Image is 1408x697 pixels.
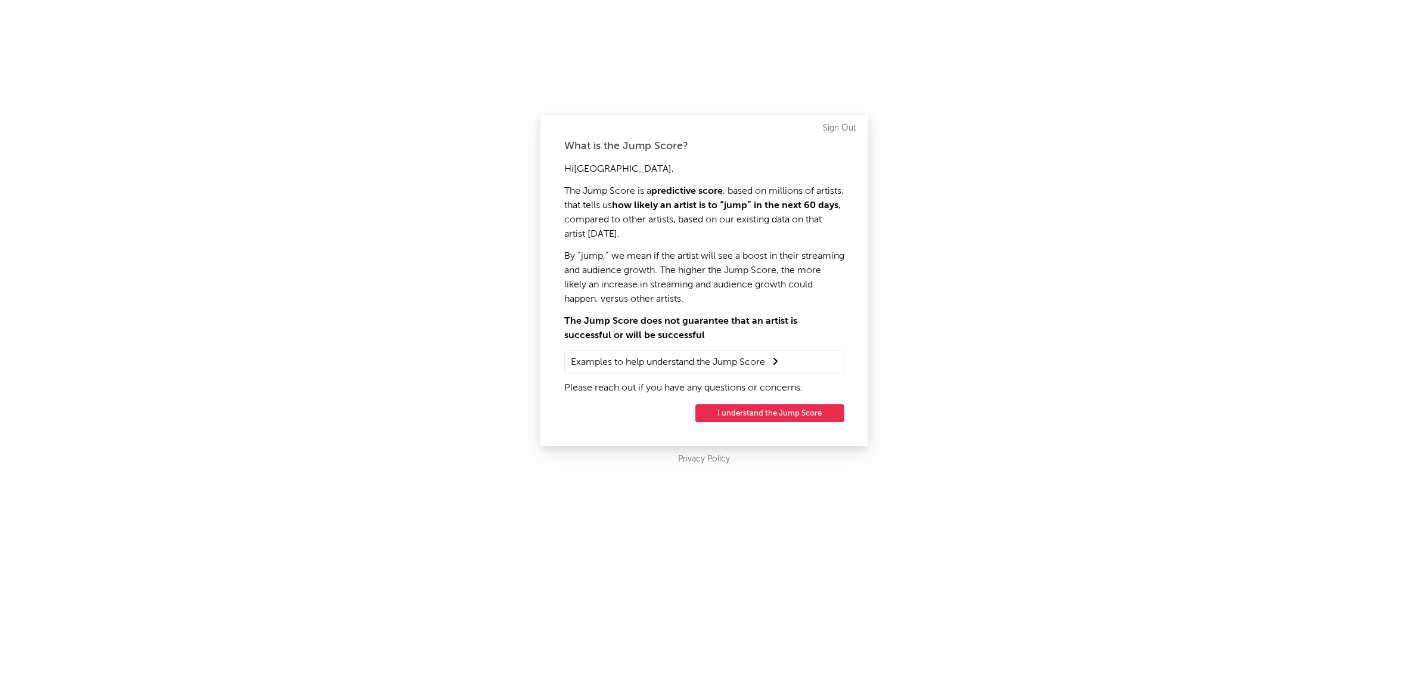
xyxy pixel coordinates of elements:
button: I understand the Jump Score [695,404,844,422]
strong: The Jump Score does not guarantee that an artist is successful or will be successful [564,317,797,340]
a: Privacy Policy [678,452,730,467]
strong: predictive score [651,187,723,196]
p: Hi [GEOGRAPHIC_DATA] , [564,162,844,176]
a: Sign Out [823,121,856,135]
p: Please reach out if you have any questions or concerns. [564,381,844,395]
summary: Examples to help understand the Jump Score [571,354,838,370]
p: By “jump,” we mean if the artist will see a boost in their streaming and audience growth. The hig... [564,249,844,306]
strong: how likely an artist is to “jump” in the next 60 days [612,201,838,210]
div: What is the Jump Score? [564,139,844,153]
p: The Jump Score is a , based on millions of artists, that tells us , compared to other artists, ba... [564,184,844,241]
